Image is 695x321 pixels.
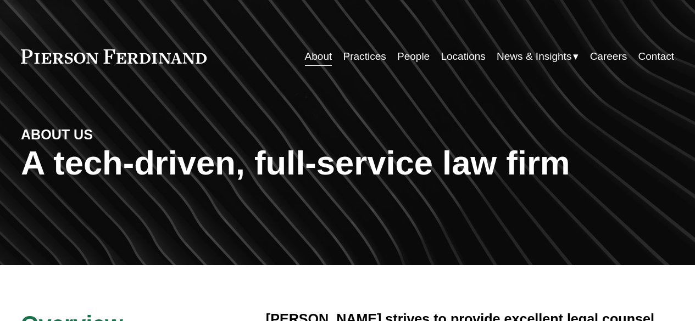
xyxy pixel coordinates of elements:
a: People [397,46,430,67]
h1: A tech-driven, full-service law firm [21,144,674,182]
strong: ABOUT US [21,127,93,142]
a: Locations [441,46,485,67]
a: Contact [638,46,675,67]
a: folder dropdown [497,46,579,67]
a: Careers [590,46,627,67]
a: Practices [343,46,386,67]
a: About [305,46,332,67]
span: News & Insights [497,47,571,66]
